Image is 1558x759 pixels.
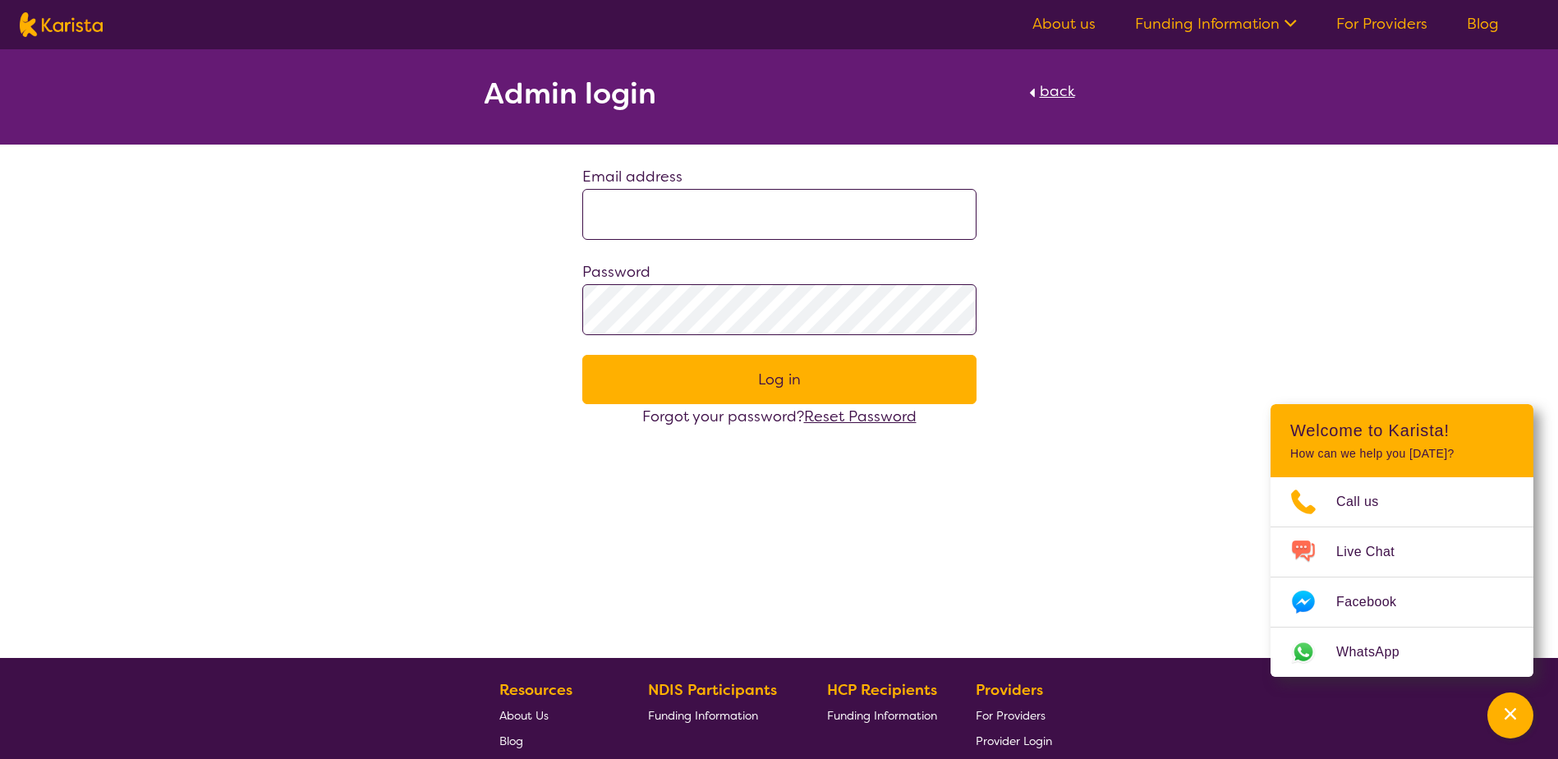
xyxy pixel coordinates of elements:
[1032,14,1096,34] a: About us
[1290,421,1514,440] h2: Welcome to Karista!
[1336,590,1416,614] span: Facebook
[827,702,937,728] a: Funding Information
[582,167,682,186] label: Email address
[582,262,650,282] label: Password
[1025,79,1075,115] a: back
[20,12,103,37] img: Karista logo
[582,355,977,404] button: Log in
[804,407,917,426] a: Reset Password
[827,680,937,700] b: HCP Recipients
[1336,490,1399,514] span: Call us
[976,728,1052,753] a: Provider Login
[1271,628,1533,677] a: Web link opens in a new tab.
[499,708,549,723] span: About Us
[1336,640,1419,665] span: WhatsApp
[1467,14,1499,34] a: Blog
[484,79,656,108] h2: Admin login
[1487,692,1533,738] button: Channel Menu
[648,708,758,723] span: Funding Information
[648,680,777,700] b: NDIS Participants
[976,702,1052,728] a: For Providers
[1040,81,1075,101] span: back
[1290,447,1514,461] p: How can we help you [DATE]?
[1336,540,1414,564] span: Live Chat
[827,708,937,723] span: Funding Information
[499,728,609,753] a: Blog
[976,734,1052,748] span: Provider Login
[1271,477,1533,677] ul: Choose channel
[976,708,1046,723] span: For Providers
[582,404,977,429] div: Forgot your password?
[499,702,609,728] a: About Us
[1271,404,1533,677] div: Channel Menu
[976,680,1043,700] b: Providers
[1135,14,1297,34] a: Funding Information
[648,702,789,728] a: Funding Information
[1336,14,1427,34] a: For Providers
[499,680,572,700] b: Resources
[499,734,523,748] span: Blog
